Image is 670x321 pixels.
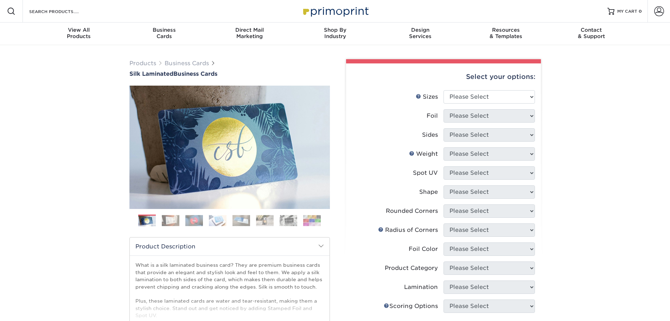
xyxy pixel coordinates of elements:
[409,150,438,158] div: Weight
[422,131,438,139] div: Sides
[162,215,179,226] img: Business Cards 02
[121,23,207,45] a: BusinessCards
[639,9,642,14] span: 0
[207,27,292,39] div: Marketing
[378,226,438,234] div: Radius of Corners
[549,23,634,45] a: Contact& Support
[138,212,156,230] img: Business Cards 01
[549,27,634,33] span: Contact
[385,264,438,272] div: Product Category
[207,23,292,45] a: Direct MailMarketing
[427,112,438,120] div: Foil
[129,70,330,77] a: Silk LaminatedBusiness Cards
[463,27,549,33] span: Resources
[185,215,203,226] img: Business Cards 03
[129,60,156,67] a: Products
[292,23,378,45] a: Shop ByIndustry
[36,27,122,33] span: View All
[378,27,463,33] span: Design
[292,27,378,33] span: Shop By
[617,8,637,14] span: MY CART
[121,27,207,33] span: Business
[121,27,207,39] div: Cards
[303,215,321,226] img: Business Cards 08
[352,63,535,90] div: Select your options:
[129,70,173,77] span: Silk Laminated
[232,215,250,226] img: Business Cards 05
[463,27,549,39] div: & Templates
[256,215,274,226] img: Business Cards 06
[404,283,438,291] div: Lamination
[129,70,330,77] h1: Business Cards
[409,245,438,253] div: Foil Color
[419,188,438,196] div: Shape
[292,27,378,39] div: Industry
[36,27,122,39] div: Products
[384,302,438,310] div: Scoring Options
[280,215,297,226] img: Business Cards 07
[386,207,438,215] div: Rounded Corners
[549,27,634,39] div: & Support
[130,237,330,255] h2: Product Description
[378,27,463,39] div: Services
[413,169,438,177] div: Spot UV
[378,23,463,45] a: DesignServices
[463,23,549,45] a: Resources& Templates
[300,4,370,19] img: Primoprint
[165,60,209,67] a: Business Cards
[209,215,226,226] img: Business Cards 04
[416,93,438,101] div: Sizes
[129,47,330,248] img: Silk Laminated 01
[207,27,292,33] span: Direct Mail
[36,23,122,45] a: View AllProducts
[28,7,97,16] input: SEARCH PRODUCTS.....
